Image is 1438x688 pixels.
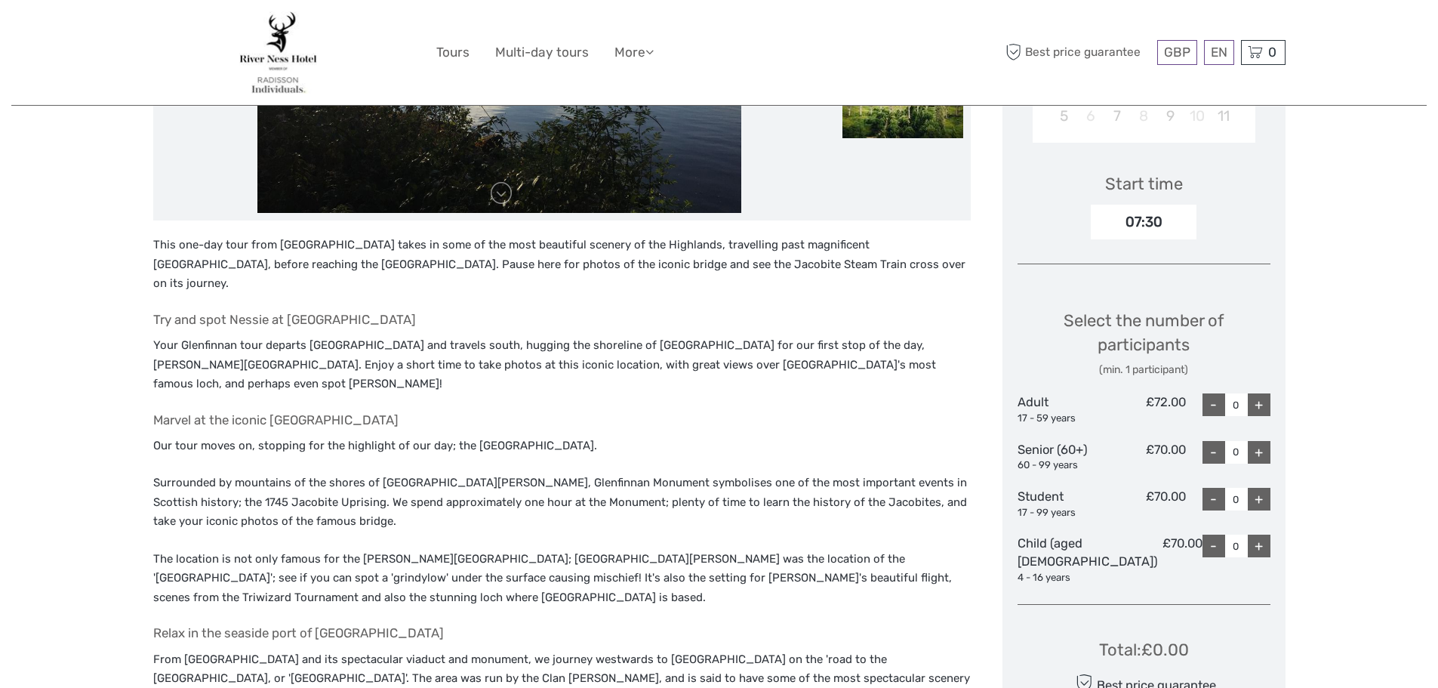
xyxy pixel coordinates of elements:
[153,336,971,394] p: Your Glenfinnan tour departs [GEOGRAPHIC_DATA] and travels south, hugging the shoreline of [GEOGR...
[1101,393,1186,425] div: £72.00
[495,42,589,63] a: Multi-day tours
[153,474,971,532] p: Surrounded by mountains of the shores of [GEOGRAPHIC_DATA][PERSON_NAME], Glenfinnan Monument symb...
[1018,363,1270,378] div: (min. 1 participant)
[153,550,971,608] p: The location is not only famous for the [PERSON_NAME][GEOGRAPHIC_DATA]; [GEOGRAPHIC_DATA][PERSON_...
[153,437,971,456] p: Our tour moves on, stopping for the highlight of our day; the [GEOGRAPHIC_DATA].
[239,11,318,94] img: 3291-065ce774-2bb8-4d36-ac00-65f65a84ed2e_logo_big.jpg
[1202,535,1225,557] div: -
[21,26,171,39] p: We're away right now. Please check back later!
[1018,488,1102,520] div: Student
[153,236,971,294] p: This one-day tour from [GEOGRAPHIC_DATA] takes in some of the most beautiful scenery of the Highl...
[1018,393,1102,425] div: Adult
[1099,638,1189,662] div: Total : £0.00
[1077,103,1104,128] div: Not available Monday, October 6th, 2025
[153,412,971,427] h4: Marvel at the iconic [GEOGRAPHIC_DATA]
[153,312,971,327] h4: Try and spot Nessie at [GEOGRAPHIC_DATA]
[1248,488,1270,511] div: +
[1105,172,1183,196] div: Start time
[174,23,192,42] button: Open LiveChat chat widget
[1018,458,1102,473] div: 60 - 99 years
[1018,571,1158,585] div: 4 - 16 years
[1091,205,1196,239] div: 07:30
[1018,441,1102,473] div: Senior (60+)
[1018,309,1270,378] div: Select the number of participants
[1018,535,1158,585] div: Child (aged [DEMOGRAPHIC_DATA])
[1002,40,1153,65] span: Best price guarantee
[153,625,971,640] h4: Relax in the seaside port of [GEOGRAPHIC_DATA]
[1130,103,1156,128] div: Not available Wednesday, October 8th, 2025
[1202,441,1225,464] div: -
[1248,441,1270,464] div: +
[1184,103,1210,128] div: Not available Friday, October 10th, 2025
[1202,393,1225,416] div: -
[1248,393,1270,416] div: +
[1157,103,1184,128] div: Choose Thursday, October 9th, 2025
[1101,488,1186,520] div: £70.00
[436,42,470,63] a: Tours
[1158,535,1202,585] div: £70.00
[1210,103,1236,128] div: Choose Saturday, October 11th, 2025
[614,42,654,63] a: More
[1248,535,1270,557] div: +
[1101,441,1186,473] div: £70.00
[1164,45,1190,60] span: GBP
[1266,45,1279,60] span: 0
[1202,488,1225,511] div: -
[1104,103,1130,128] div: Choose Tuesday, October 7th, 2025
[1018,506,1102,520] div: 17 - 99 years
[1051,103,1077,128] div: Choose Sunday, October 5th, 2025
[1204,40,1234,65] div: EN
[1018,412,1102,426] div: 17 - 59 years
